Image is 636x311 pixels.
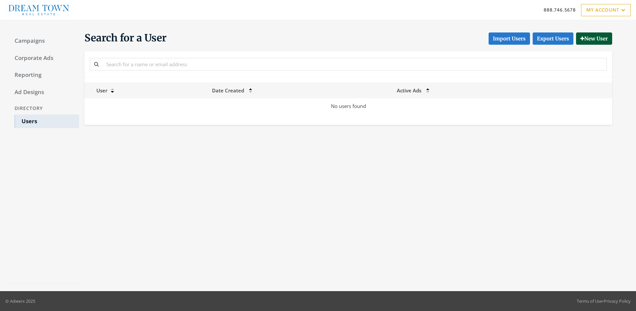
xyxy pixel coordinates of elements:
[544,6,576,13] a: 888.746.5678
[8,102,79,115] div: Directory
[397,87,421,94] span: Active Ads
[94,62,99,67] i: Search for a name or email address
[5,298,35,304] p: © Adwerx 2025
[533,32,573,45] a: Export Users
[5,2,72,18] img: Adwerx
[581,4,631,16] a: My Account
[604,298,631,304] a: Privacy Policy
[8,68,79,82] a: Reporting
[8,85,79,99] a: Ad Designs
[15,115,79,129] a: Users
[212,87,244,94] span: Date Created
[84,98,612,114] td: No users found
[576,32,612,45] button: New User
[577,298,602,304] a: Terms of Use
[8,51,79,65] a: Corporate Ads
[102,58,607,70] input: Search for a name or email address
[88,87,107,94] span: User
[8,34,79,48] a: Campaigns
[489,32,530,45] button: Import Users
[84,31,167,45] span: Search for a User
[577,298,631,304] div: •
